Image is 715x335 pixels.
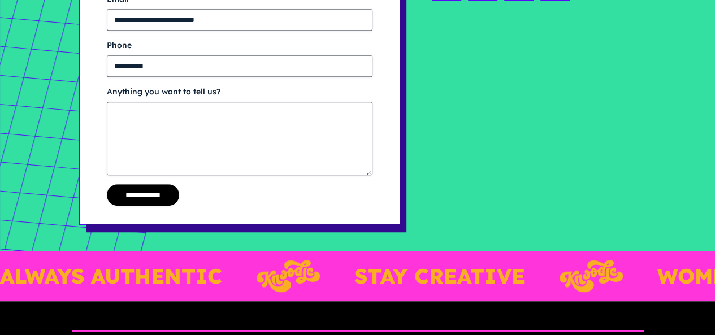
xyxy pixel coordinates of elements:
label: Anything you want to tell us? [107,86,372,97]
label: Phone [107,40,372,51]
p: STAY CREATIVE [352,266,523,286]
img: Layer_3 [254,260,318,292]
img: Layer_3 [557,260,621,292]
